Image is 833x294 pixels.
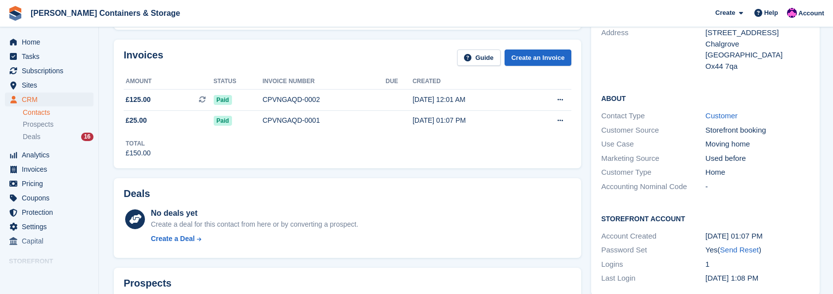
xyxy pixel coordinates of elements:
span: Pricing [22,177,81,191]
div: No deals yet [151,207,358,219]
a: menu [5,220,93,234]
a: Send Reset [720,245,759,254]
span: Prospects [23,120,53,129]
div: Address [601,27,705,72]
a: menu [5,148,93,162]
span: Sites [22,78,81,92]
h2: About [601,93,809,103]
a: menu [5,35,93,49]
span: Coupons [22,191,81,205]
div: Use Case [601,139,705,150]
span: Settings [22,220,81,234]
div: Ox44 7qa [705,61,810,72]
a: menu [5,162,93,176]
div: Logins [601,259,705,270]
a: [PERSON_NAME] Containers & Storage [27,5,184,21]
h2: Invoices [124,49,163,66]
h2: Storefront Account [601,213,809,223]
span: Protection [22,205,81,219]
time: 2025-08-13 12:08:07 UTC [705,274,758,282]
span: ( ) [718,245,761,254]
a: menu [5,93,93,106]
a: menu [5,78,93,92]
div: 16 [81,133,93,141]
div: [DATE] 01:07 PM [413,115,527,126]
span: Paid [214,116,232,126]
div: [DATE] 01:07 PM [705,231,810,242]
span: Tasks [22,49,81,63]
div: Contact Type [601,110,705,122]
div: Account Created [601,231,705,242]
div: Last Login [601,273,705,284]
span: CRM [22,93,81,106]
a: menu [5,177,93,191]
a: Deals 16 [23,132,93,142]
div: - [705,181,810,193]
div: Chalgrove [705,39,810,50]
span: Help [764,8,778,18]
a: menu [5,269,93,283]
img: Nathan Edwards [787,8,797,18]
th: Due [386,74,413,90]
a: Contacts [23,108,93,117]
div: Home [705,167,810,178]
a: menu [5,64,93,78]
div: Used before [705,153,810,164]
span: Deals [23,132,41,142]
span: Capital [22,234,81,248]
div: Create a Deal [151,234,195,244]
div: Customer Source [601,125,705,136]
span: Create [715,8,735,18]
div: Yes [705,245,810,256]
th: Invoice number [263,74,386,90]
div: CPVNGAQD-0001 [263,115,386,126]
a: Guide [457,49,501,66]
th: Status [214,74,263,90]
div: CPVNGAQD-0002 [263,95,386,105]
span: Account [798,8,824,18]
th: Amount [124,74,214,90]
div: Moving home [705,139,810,150]
div: [GEOGRAPHIC_DATA] [705,49,810,61]
div: Total [126,139,151,148]
span: Booking Portal [22,269,81,283]
a: menu [5,191,93,205]
div: Password Set [601,245,705,256]
a: Customer [705,111,738,120]
div: Marketing Source [601,153,705,164]
div: Customer Type [601,167,705,178]
span: £125.00 [126,95,151,105]
div: 1 [705,259,810,270]
th: Created [413,74,527,90]
div: Accounting Nominal Code [601,181,705,193]
div: Create a deal for this contact from here or by converting a prospect. [151,219,358,230]
a: Prospects [23,119,93,130]
span: Paid [214,95,232,105]
div: Storefront booking [705,125,810,136]
a: Create a Deal [151,234,358,244]
span: Analytics [22,148,81,162]
span: Invoices [22,162,81,176]
h2: Deals [124,188,150,199]
div: £150.00 [126,148,151,158]
a: menu [5,49,93,63]
div: [STREET_ADDRESS] [705,27,810,39]
span: Storefront [9,256,98,266]
a: Create an Invoice [505,49,572,66]
a: Preview store [82,270,93,282]
a: menu [5,205,93,219]
span: Home [22,35,81,49]
img: stora-icon-8386f47178a22dfd0bd8f6a31ec36ba5ce8667c1dd55bd0f319d3a0aa187defe.svg [8,6,23,21]
span: £25.00 [126,115,147,126]
a: menu [5,234,93,248]
div: [DATE] 12:01 AM [413,95,527,105]
span: Subscriptions [22,64,81,78]
h2: Prospects [124,278,172,289]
